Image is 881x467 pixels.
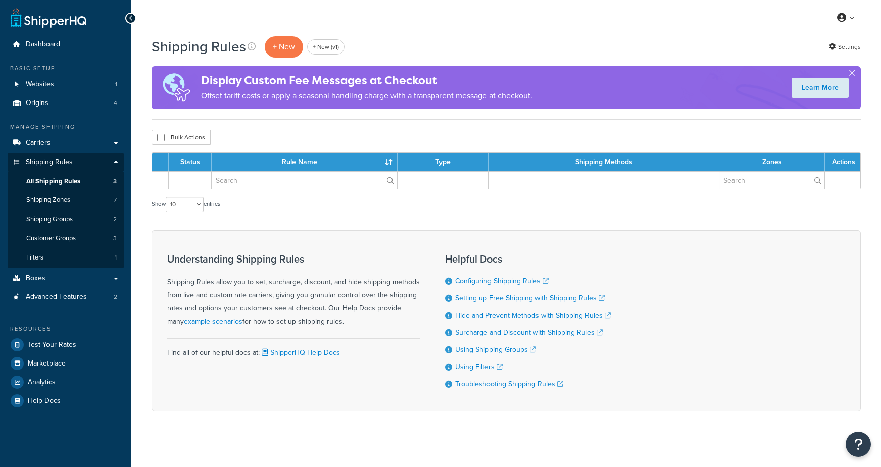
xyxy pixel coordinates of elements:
th: Type [398,153,489,171]
a: Dashboard [8,35,124,54]
h4: Display Custom Fee Messages at Checkout [201,72,532,89]
a: Advanced Features 2 [8,288,124,306]
a: Learn More [792,78,849,98]
span: Shipping Zones [26,196,70,204]
span: All Shipping Rules [26,177,80,186]
a: Analytics [8,373,124,391]
button: Bulk Actions [152,130,211,145]
span: 4 [114,99,117,108]
span: Test Your Rates [28,341,76,349]
th: Actions [825,153,860,171]
li: Origins [8,94,124,113]
a: Shipping Zones 7 [8,191,124,210]
li: Shipping Groups [8,210,124,229]
span: Websites [26,80,54,89]
li: Advanced Features [8,288,124,306]
span: Shipping Groups [26,215,73,224]
input: Search [719,172,824,189]
span: Customer Groups [26,234,76,243]
select: Showentries [166,197,204,212]
div: Find all of our helpful docs at: [167,338,420,359]
span: 2 [113,215,117,224]
a: Setting up Free Shipping with Shipping Rules [455,293,605,303]
span: Help Docs [28,397,61,405]
li: Websites [8,75,124,94]
div: Shipping Rules allow you to set, surcharge, discount, and hide shipping methods from live and cus... [167,253,420,328]
label: Show entries [152,197,220,212]
h3: Helpful Docs [445,253,611,265]
a: Hide and Prevent Methods with Shipping Rules [455,310,611,321]
span: Advanced Features [26,293,87,301]
th: Shipping Methods [489,153,719,171]
a: Shipping Groups 2 [8,210,124,229]
a: All Shipping Rules 3 [8,172,124,191]
span: 2 [114,293,117,301]
li: All Shipping Rules [8,172,124,191]
span: 3 [113,177,117,186]
a: Settings [829,40,861,54]
h3: Understanding Shipping Rules [167,253,420,265]
h1: Shipping Rules [152,37,246,57]
div: Manage Shipping [8,123,124,131]
a: Configuring Shipping Rules [455,276,549,286]
a: Using Filters [455,361,503,372]
a: Using Shipping Groups [455,344,536,355]
span: 1 [115,80,117,89]
li: Filters [8,248,124,267]
th: Zones [719,153,825,171]
a: Carriers [8,134,124,152]
span: Marketplace [28,359,66,368]
a: Websites 1 [8,75,124,94]
a: ShipperHQ Home [11,8,86,28]
a: Customer Groups 3 [8,229,124,248]
div: Resources [8,325,124,333]
span: Origins [26,99,48,108]
a: Help Docs [8,392,124,410]
span: 7 [114,196,117,204]
li: Shipping Zones [8,191,124,210]
th: Status [169,153,212,171]
a: Surcharge and Discount with Shipping Rules [455,327,603,338]
a: ShipperHQ Help Docs [260,347,340,358]
span: Boxes [26,274,45,283]
a: Origins 4 [8,94,124,113]
p: Offset tariff costs or apply a seasonal handling charge with a transparent message at checkout. [201,89,532,103]
span: Shipping Rules [26,158,73,167]
a: Marketplace [8,354,124,373]
a: example scenarios [184,316,242,327]
p: + New [265,36,303,57]
a: Filters 1 [8,248,124,267]
div: Basic Setup [8,64,124,73]
span: 3 [113,234,117,243]
a: Troubleshooting Shipping Rules [455,379,563,389]
th: Rule Name [212,153,398,171]
span: Carriers [26,139,51,147]
button: Open Resource Center [846,432,871,457]
img: duties-banner-06bc72dcb5fe05cb3f9472aba00be2ae8eb53ab6f0d8bb03d382ba314ac3c341.png [152,66,201,109]
a: Shipping Rules [8,153,124,172]
input: Search [212,172,397,189]
a: Boxes [8,269,124,288]
span: Dashboard [26,40,60,49]
li: Customer Groups [8,229,124,248]
span: Filters [26,253,43,262]
span: Analytics [28,378,56,387]
span: 1 [115,253,117,262]
a: Test Your Rates [8,336,124,354]
li: Shipping Rules [8,153,124,268]
a: + New (v1) [307,39,345,55]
